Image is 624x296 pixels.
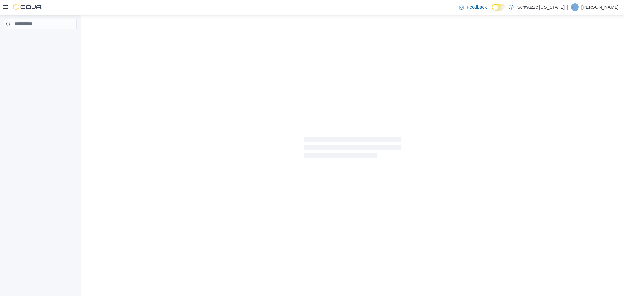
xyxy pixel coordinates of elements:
span: JG [572,3,577,11]
input: Dark Mode [492,4,505,11]
nav: Complex example [4,31,77,46]
img: Cova [13,4,42,10]
div: Juan Garcia [571,3,579,11]
a: Feedback [456,1,489,14]
span: Feedback [467,4,487,10]
p: | [567,3,568,11]
span: Loading [304,138,401,159]
p: [PERSON_NAME] [581,3,619,11]
p: Schwazze [US_STATE] [517,3,565,11]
